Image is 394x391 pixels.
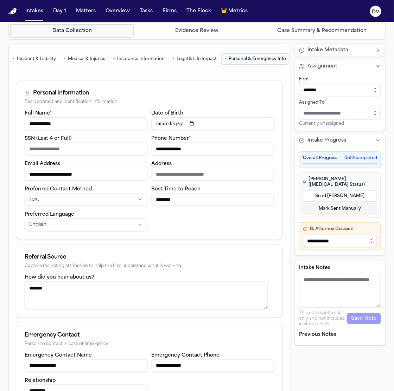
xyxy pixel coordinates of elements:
button: Intakes [23,5,46,18]
div: Personal Information [33,89,89,97]
input: Emergency contact phone [152,359,274,372]
span: Intake Progress [307,137,346,144]
button: Go to Evidence Review step [135,24,259,38]
button: Go to Data Collection step [10,24,134,38]
div: Referral Source [25,253,274,261]
button: Firms [160,5,179,18]
label: SSN (Last 4 or Full) [25,136,72,141]
input: Address [152,168,274,181]
label: Email Address [25,161,60,167]
button: Assignment [295,60,385,73]
button: Go to Case Summary & Recommendation step [260,24,384,38]
span: • [64,56,66,63]
label: Full Name [25,111,52,116]
button: Go to Insurance Information [110,53,168,65]
button: Go to Personal & Emergency Info [221,53,289,65]
label: Best Time to Reach [152,187,201,192]
input: Select firm [299,84,381,96]
button: Mark Sent Manually [303,203,377,214]
span: Currently unassigned [299,121,344,126]
div: Basic contact and identification information [25,99,274,105]
label: Preferred Contact Method [25,187,92,192]
input: Emergency contact name [25,359,147,372]
button: Overview [103,5,133,18]
span: 0 of 2 completed [344,155,377,161]
div: Firm [299,77,381,82]
input: SSN [25,143,147,155]
span: • [13,56,15,63]
div: Emergency Contact [25,331,274,339]
textarea: Intake notes [299,273,381,307]
span: Assignment [307,63,337,70]
span: Personal & Emergency Info [229,56,286,62]
label: Emergency Contact Name [25,353,92,358]
span: • [172,56,174,63]
span: Overall Progress [303,155,337,161]
button: crownMetrics [218,5,250,18]
label: Address [152,161,172,167]
span: Insurance Information [117,56,165,62]
div: Capture marketing attribution to help the firm understand what is working [25,263,274,269]
label: Intake Notes [299,265,381,272]
span: Incident & Liability [17,56,56,62]
span: Intake Metadata [307,47,348,54]
label: How did you hear about us? [25,275,94,280]
button: Go to Incident & Liability [9,53,59,65]
span: Legal & Life Impact [177,56,217,62]
div: Assigned To [299,100,381,105]
button: Send [PERSON_NAME] [303,190,377,202]
h4: B. Attorney Decision [303,226,377,232]
label: Phone Number [152,136,191,141]
label: Preferred Language [25,212,74,217]
label: Date of Birth [152,111,184,116]
nav: Intake steps [10,24,384,38]
button: Intake Progress [295,134,385,147]
button: Intake Metadata [295,44,385,57]
label: Relationship [25,378,56,383]
img: Finch Logo [8,8,17,15]
input: Assign to staff member [299,107,381,119]
p: Previous Notes [299,331,381,338]
span: • [113,56,115,63]
div: Person to contact in case of emergency [25,341,274,347]
button: Go to Medical & Injuries [61,53,108,65]
button: Go to Legal & Life Impact [169,53,220,65]
input: Date of birth [152,117,274,130]
p: This note is internal-only and not included in shared PDFs. [299,310,347,327]
input: Email address [25,168,147,181]
span: Medical & Injuries [68,56,105,62]
a: Home [8,8,17,15]
button: Matters [73,5,99,18]
input: Best time to reach [152,193,274,206]
span: • [224,56,227,63]
h4: [PERSON_NAME] ([MEDICAL_DATA] Status) [303,176,377,188]
button: The Flock [184,5,214,18]
button: Day 1 [50,5,69,18]
label: Emergency Contact Phone [152,353,220,358]
button: Tasks [137,5,155,18]
input: Phone number [152,143,274,155]
input: Full name [25,117,147,130]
